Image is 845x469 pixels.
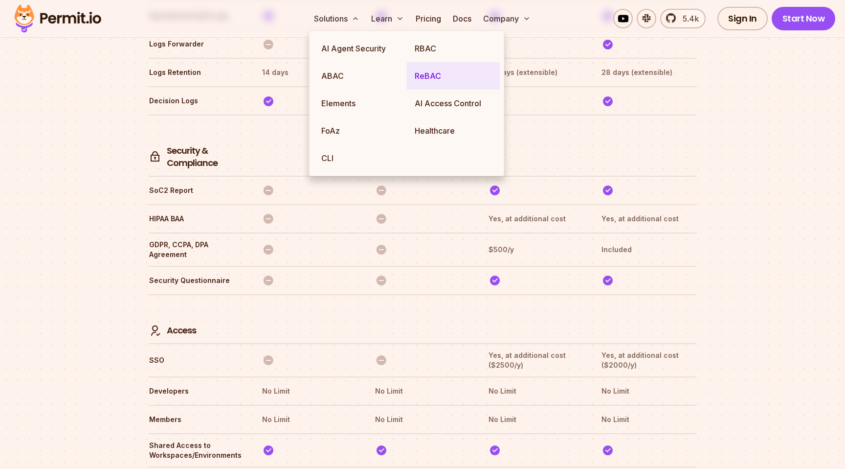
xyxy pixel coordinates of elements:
th: No Limit [601,383,696,399]
th: No Limit [262,412,357,427]
th: No Limit [488,383,583,399]
a: RBAC [407,35,500,62]
th: GDPR, CCPA, DPA Agreement [149,239,244,260]
th: SoC2 Report [149,183,244,198]
th: No Limit [601,412,696,427]
th: Included [601,239,696,260]
th: HIPAA BAA [149,211,244,227]
a: CLI [313,144,407,172]
a: ABAC [313,62,407,90]
a: ReBAC [407,62,500,90]
a: AI Agent Security [313,35,407,62]
th: Yes, at additional cost ($2500/y) [488,350,583,371]
a: 5.4k [660,9,706,28]
th: Yes, at additional cost ($2000/y) [601,350,696,371]
span: 5.4k [677,13,699,24]
button: Company [479,9,534,28]
a: Start Now [772,7,836,30]
th: Logs Retention [149,65,244,80]
img: Security & Compliance [149,151,161,163]
h4: Security & Compliance [167,145,244,169]
a: Elements [313,90,407,117]
th: Logs Forwarder [149,36,244,52]
img: Access [149,325,161,337]
button: Solutions [310,9,363,28]
th: $500/y [488,239,583,260]
th: No Limit [375,412,470,427]
h4: Access [167,325,196,337]
th: Members [149,412,244,427]
a: Healthcare [407,117,500,144]
th: Yes, at additional cost [488,211,583,227]
th: Security Questionnaire [149,273,244,288]
a: Sign In [717,7,768,30]
a: Docs [449,9,475,28]
th: No Limit [262,383,357,399]
th: No Limit [488,412,583,427]
th: 28 days (extensible) [601,65,696,80]
th: Developers [149,383,244,399]
th: Shared Access to Workspaces/Environments [149,440,244,461]
th: No Limit [375,383,470,399]
a: AI Access Control [407,90,500,117]
a: Pricing [412,9,445,28]
th: 21 days (extensible) [488,65,583,80]
th: SSO [149,350,244,371]
a: FoAz [313,117,407,144]
th: 14 days [262,65,357,80]
button: Learn [367,9,408,28]
img: Permit logo [10,2,106,35]
th: Decision Logs [149,93,244,109]
th: Yes, at additional cost [601,211,696,227]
